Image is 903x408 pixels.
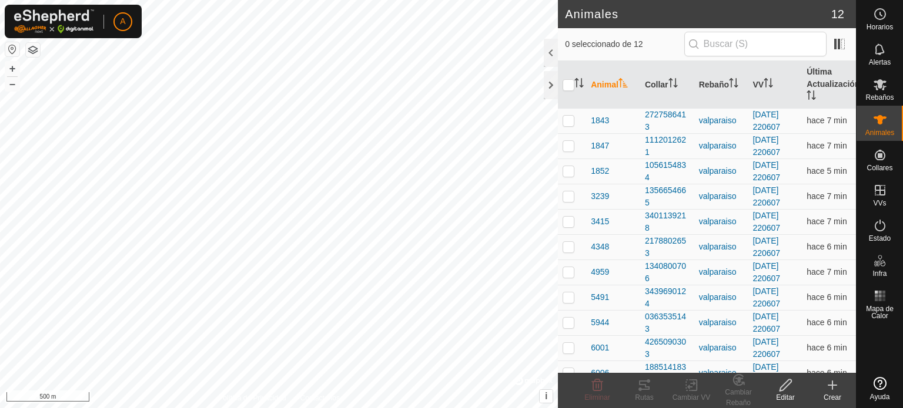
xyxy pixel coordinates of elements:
span: 14 sept 2025, 22:34 [807,166,847,176]
img: Logo Gallagher [14,9,94,33]
span: Rebaños [865,94,894,101]
button: – [5,77,19,91]
th: Animal [586,61,640,109]
button: Capas del Mapa [26,43,40,57]
span: Collares [867,164,892,171]
h2: Animales [565,7,831,21]
a: [DATE] 220607 [752,286,780,308]
span: 14 sept 2025, 22:32 [807,141,847,150]
span: 12 [831,5,844,23]
div: valparaiso [699,215,744,228]
span: 3239 [591,190,609,203]
span: i [545,391,547,401]
div: 1056154834 [645,159,690,184]
th: Rebaño [694,61,748,109]
span: 1843 [591,114,609,127]
p-sorticon: Activar para ordenar [729,80,738,89]
div: 1340800706 [645,260,690,285]
span: 4959 [591,266,609,278]
span: A [120,15,125,28]
span: Infra [872,270,887,277]
input: Buscar (S) [684,32,827,56]
span: 14 sept 2025, 22:32 [807,191,847,201]
span: 14 sept 2025, 22:32 [807,116,847,125]
div: Editar [762,392,809,403]
p-sorticon: Activar para ordenar [764,80,773,89]
div: valparaiso [699,165,744,177]
span: 4348 [591,241,609,253]
div: Cambiar VV [668,392,715,403]
span: 6001 [591,342,609,354]
p-sorticon: Activar para ordenar [618,80,628,89]
div: valparaiso [699,316,744,329]
span: 0 seleccionado de 12 [565,38,684,50]
div: valparaiso [699,367,744,379]
div: valparaiso [699,266,744,278]
a: [DATE] 220607 [752,160,780,182]
div: 1112012621 [645,134,690,159]
a: Política de Privacidad [218,393,286,403]
span: 1847 [591,140,609,152]
a: [DATE] 220607 [752,261,780,283]
a: [DATE] 220607 [752,236,780,258]
div: 2727586413 [645,109,690,133]
a: [DATE] 220607 [752,362,780,384]
span: Alertas [869,59,891,66]
span: Animales [865,129,894,136]
a: [DATE] 220607 [752,312,780,333]
span: Mapa de Calor [859,305,900,319]
div: 2178802653 [645,235,690,259]
span: 14 sept 2025, 22:33 [807,242,847,251]
div: valparaiso [699,140,744,152]
div: 1356654665 [645,184,690,209]
a: [DATE] 220607 [752,110,780,131]
span: Eliminar [584,393,610,402]
span: 14 sept 2025, 22:33 [807,368,847,377]
a: [DATE] 220607 [752,186,780,207]
span: 14 sept 2025, 22:33 [807,318,847,327]
button: + [5,62,19,76]
div: Cambiar Rebaño [715,387,762,408]
span: 1852 [591,165,609,177]
div: 1885141837 [645,361,690,386]
span: 14 sept 2025, 22:33 [807,343,847,352]
a: [DATE] 220607 [752,135,780,157]
a: [DATE] 220607 [752,337,780,359]
div: Rutas [621,392,668,403]
th: Collar [640,61,694,109]
div: valparaiso [699,342,744,354]
span: 14 sept 2025, 22:32 [807,267,847,277]
span: 14 sept 2025, 22:33 [807,292,847,302]
div: valparaiso [699,241,744,253]
a: Ayuda [857,372,903,405]
span: VVs [873,200,886,207]
span: 5491 [591,291,609,304]
span: Horarios [867,23,893,31]
div: Crear [809,392,856,403]
div: 0363535143 [645,311,690,335]
span: 5944 [591,316,609,329]
button: Restablecer Mapa [5,42,19,56]
div: 4265090303 [645,336,690,360]
th: VV [748,61,802,109]
span: 14 sept 2025, 22:32 [807,217,847,226]
span: 3415 [591,215,609,228]
button: i [540,390,553,403]
a: [DATE] 220607 [752,211,780,232]
th: Última Actualización [802,61,856,109]
span: Estado [869,235,891,242]
span: Ayuda [870,393,890,400]
p-sorticon: Activar para ordenar [668,80,678,89]
a: Contáctenos [300,393,340,403]
div: valparaiso [699,291,744,304]
p-sorticon: Activar para ordenar [574,80,584,89]
div: valparaiso [699,114,744,127]
span: 6006 [591,367,609,379]
div: valparaiso [699,190,744,203]
div: 3439690124 [645,285,690,310]
div: 3401139218 [645,210,690,234]
p-sorticon: Activar para ordenar [807,92,816,102]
